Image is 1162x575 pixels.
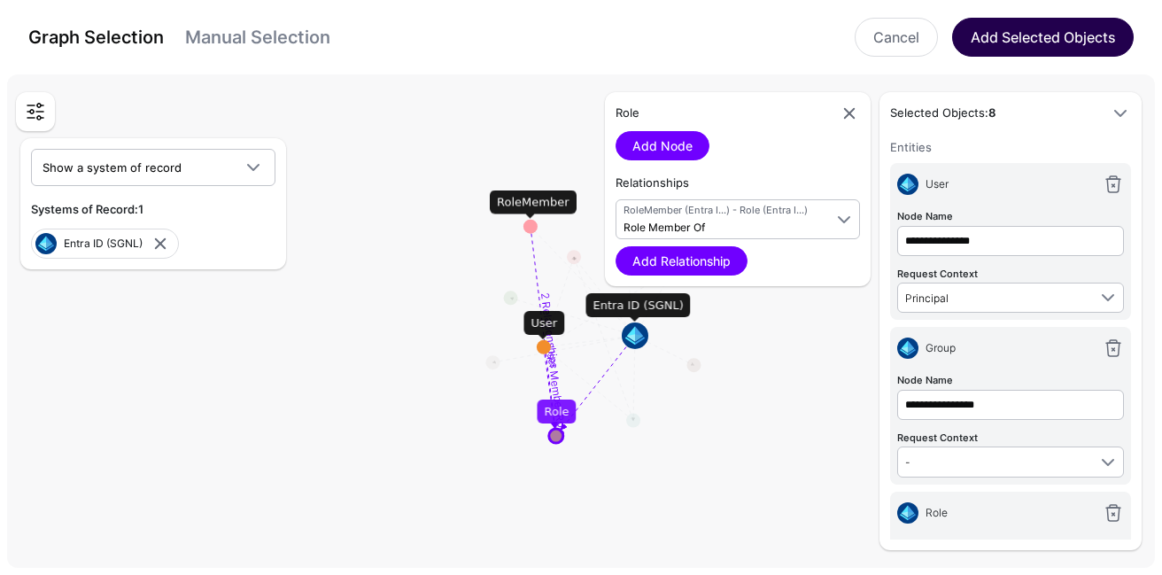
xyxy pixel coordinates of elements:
[897,174,918,195] img: svg+xml;base64,PHN2ZyB3aWR0aD0iNjQiIGhlaWdodD0iNjQiIHZpZXdCb3g9IjAgMCA2NCA2NCIgZmlsbD0ibm9uZSIgeG...
[64,236,150,252] div: Entra ID (SGNL)
[616,175,860,192] h5: Relationships
[35,233,57,254] img: svg+xml;base64,PHN2ZyB3aWR0aD0iNjQiIGhlaWdodD0iNjQiIHZpZXdCb3g9IjAgMCA2NCA2NCIgZmlsbD0ibm9uZSIgeG...
[890,138,1131,156] h6: Entities
[185,27,330,48] a: Manual Selection
[988,105,996,120] strong: 8
[490,190,577,214] div: RoleMember
[28,27,164,48] a: Graph Selection
[43,160,182,175] span: Show a system of record
[897,538,953,553] label: Node Name
[905,291,949,305] span: Principal
[897,338,918,359] img: svg+xml;base64,PHN2ZyB3aWR0aD0iNjQiIGhlaWdodD0iNjQiIHZpZXdCb3g9IjAgMCA2NCA2NCIgZmlsbD0ibm9uZSIgeG...
[897,431,978,446] label: Request Context
[31,200,275,218] h5: Systems of Record:
[855,18,938,57] a: Cancel
[624,221,705,234] span: Role Member Of
[926,506,948,519] span: Role
[905,455,910,469] span: -
[926,177,949,190] span: User
[544,345,569,437] textpath: User Member Role
[897,502,918,524] img: svg+xml;base64,PHN2ZyB3aWR0aD0iNjQiIGhlaWdodD0iNjQiIHZpZXdCb3g9IjAgMCA2NCA2NCIgZmlsbD0ibm9uZSIgeG...
[926,341,956,354] span: Group
[890,105,1096,122] h5: Selected Objects:
[616,131,709,160] a: Add Node
[586,293,691,318] div: Entra ID (SGNL)
[624,203,823,218] span: RoleMember (Entra I...) - Role (Entra I...)
[897,373,953,388] label: Node Name
[616,105,832,122] h5: Role
[616,246,748,276] a: Add Relationship
[524,311,565,336] div: User
[138,202,143,216] strong: 1
[897,267,978,282] label: Request Context
[897,209,953,224] label: Node Name
[952,18,1134,57] button: Add Selected Objects
[538,400,577,424] div: Role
